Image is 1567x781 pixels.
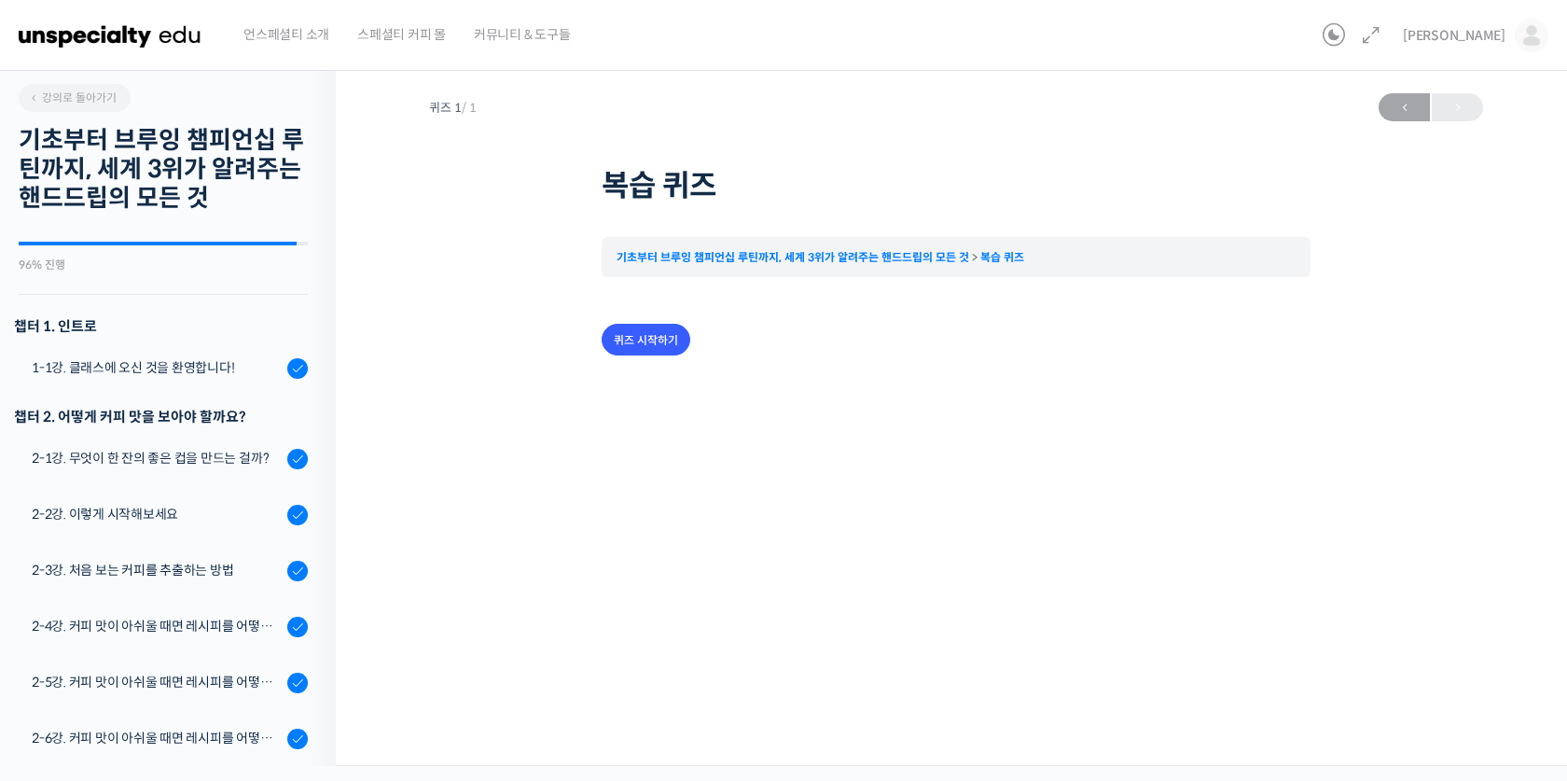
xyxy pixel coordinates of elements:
[462,100,477,116] span: / 1
[32,616,282,636] div: 2-4강. 커피 맛이 아쉬울 때면 레시피를 어떻게 수정해 보면 좋을까요? (1)
[32,504,282,524] div: 2-2강. 이렇게 시작해보세요
[32,728,282,748] div: 2-6강. 커피 맛이 아쉬울 때면 레시피를 어떻게 수정해 보면 좋을까요? (3)
[32,560,282,580] div: 2-3강. 처음 보는 커피를 추출하는 방법
[32,448,282,468] div: 2-1강. 무엇이 한 잔의 좋은 컵을 만드는 걸까?
[28,91,117,105] span: 강의로 돌아가기
[980,250,1024,264] a: 복습 퀴즈
[14,314,308,339] h3: 챕터 1. 인트로
[32,357,282,378] div: 1-1강. 클래스에 오신 것을 환영합니다!
[32,672,282,692] div: 2-5강. 커피 맛이 아쉬울 때면 레시피를 어떻게 수정해 보면 좋을까요? (2)
[14,404,308,429] div: 챕터 2. 어떻게 커피 맛을 보아야 할까요?
[429,102,477,114] span: 퀴즈 1
[602,324,690,356] input: 퀴즈 시작하기
[19,126,308,214] h2: 기초부터 브루잉 챔피언십 루틴까지, 세계 3위가 알려주는 핸드드립의 모든 것
[19,259,308,271] div: 96% 진행
[19,84,131,112] a: 강의로 돌아가기
[617,250,969,264] a: 기초부터 브루잉 챔피언십 루틴까지, 세계 3위가 알려주는 핸드드립의 모든 것
[1379,95,1430,120] span: ←
[1403,27,1505,44] span: [PERSON_NAME]
[1379,93,1430,121] a: ←이전
[602,168,1310,203] h1: 복습 퀴즈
